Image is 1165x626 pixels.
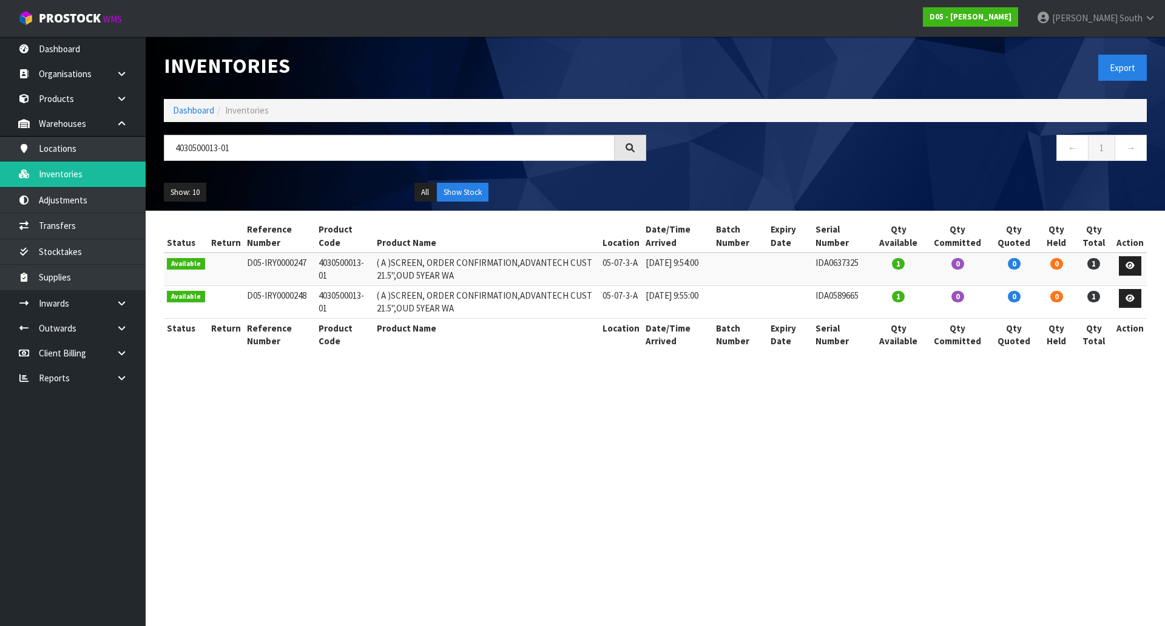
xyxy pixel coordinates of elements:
[871,220,926,253] th: Qty Available
[812,318,871,350] th: Serial Number
[930,12,1011,22] strong: D05 - [PERSON_NAME]
[643,318,713,350] th: Date/Time Arrived
[951,258,964,270] span: 0
[1113,318,1147,350] th: Action
[316,220,374,253] th: Product Code
[1075,318,1113,350] th: Qty Total
[768,318,812,350] th: Expiry Date
[812,253,871,285] td: IDA0637325
[599,318,643,350] th: Location
[1087,291,1100,302] span: 1
[926,318,990,350] th: Qty Committed
[1075,220,1113,253] th: Qty Total
[164,183,206,202] button: Show: 10
[208,220,244,253] th: Return
[374,285,599,318] td: ( A )SCREEN, ORDER CONFIRMATION,ADVANTECH CUST 21.5",OUD 5YEAR WA
[1056,135,1089,161] a: ←
[643,253,713,285] td: [DATE] 9:54:00
[1050,258,1063,270] span: 0
[374,253,599,285] td: ( A )SCREEN, ORDER CONFIRMATION,ADVANTECH CUST 21.5",OUD 5YEAR WA
[1087,258,1100,270] span: 1
[923,7,1018,27] a: D05 - [PERSON_NAME]
[1039,220,1075,253] th: Qty Held
[892,291,905,302] span: 1
[167,291,205,303] span: Available
[316,285,374,318] td: 4030500013-01
[316,318,374,350] th: Product Code
[39,10,101,26] span: ProStock
[926,220,990,253] th: Qty Committed
[1008,258,1021,270] span: 0
[103,13,122,25] small: WMS
[599,285,643,318] td: 05-07-3-A
[437,183,488,202] button: Show Stock
[1119,12,1143,24] span: South
[643,285,713,318] td: [DATE] 9:55:00
[871,318,926,350] th: Qty Available
[244,285,316,318] td: D05-IRY0000248
[167,258,205,270] span: Available
[768,220,812,253] th: Expiry Date
[208,318,244,350] th: Return
[18,10,33,26] img: cube-alt.png
[164,135,615,161] input: Search inventories
[1088,135,1115,161] a: 1
[599,220,643,253] th: Location
[164,318,208,350] th: Status
[713,220,768,253] th: Batch Number
[990,220,1039,253] th: Qty Quoted
[599,253,643,285] td: 05-07-3-A
[990,318,1039,350] th: Qty Quoted
[1052,12,1118,24] span: [PERSON_NAME]
[225,104,269,116] span: Inventories
[316,253,374,285] td: 4030500013-01
[892,258,905,270] span: 1
[1050,291,1063,302] span: 0
[374,318,599,350] th: Product Name
[812,220,871,253] th: Serial Number
[812,285,871,318] td: IDA0589665
[414,183,436,202] button: All
[374,220,599,253] th: Product Name
[244,253,316,285] td: D05-IRY0000247
[1115,135,1147,161] a: →
[1008,291,1021,302] span: 0
[664,135,1147,165] nav: Page navigation
[244,220,316,253] th: Reference Number
[164,220,208,253] th: Status
[244,318,316,350] th: Reference Number
[1113,220,1147,253] th: Action
[1039,318,1075,350] th: Qty Held
[951,291,964,302] span: 0
[643,220,713,253] th: Date/Time Arrived
[164,55,646,77] h1: Inventories
[713,318,768,350] th: Batch Number
[1098,55,1147,81] button: Export
[173,104,214,116] a: Dashboard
